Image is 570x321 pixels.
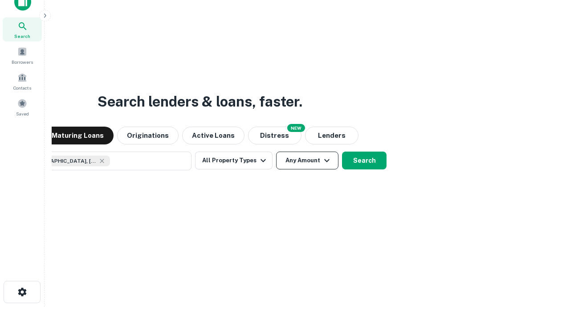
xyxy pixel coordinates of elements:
button: Active Loans [182,127,244,144]
a: Borrowers [3,43,42,67]
span: [GEOGRAPHIC_DATA], [GEOGRAPHIC_DATA], [GEOGRAPHIC_DATA] [30,157,97,165]
button: Search distressed loans with lien and other non-mortgage details. [248,127,301,144]
button: Maturing Loans [42,127,114,144]
button: Search [342,152,387,169]
span: Contacts [13,84,31,91]
button: All Property Types [195,152,273,169]
span: Borrowers [12,58,33,66]
div: NEW [287,124,305,132]
a: Contacts [3,69,42,93]
span: Search [14,33,30,40]
a: Saved [3,95,42,119]
button: Originations [117,127,179,144]
button: Lenders [305,127,358,144]
h3: Search lenders & loans, faster. [98,91,302,112]
span: Saved [16,110,29,117]
button: Any Amount [276,152,338,169]
a: Search [3,17,42,41]
button: [GEOGRAPHIC_DATA], [GEOGRAPHIC_DATA], [GEOGRAPHIC_DATA] [13,152,191,170]
iframe: Chat Widget [525,250,570,292]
